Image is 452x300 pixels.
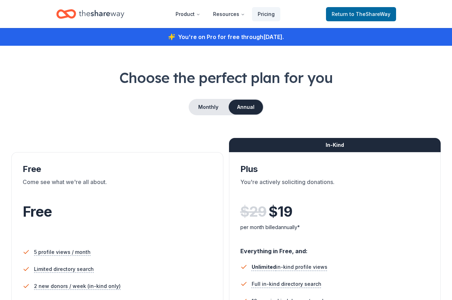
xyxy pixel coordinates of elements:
[170,7,206,21] button: Product
[34,265,94,273] span: Limited directory search
[23,203,52,220] span: Free
[229,138,441,152] div: In-Kind
[326,7,396,21] a: Returnto TheShareWay
[240,223,430,232] div: per month billed annually*
[170,6,280,22] nav: Main
[34,282,121,290] span: 2 new donors / week (in-kind only)
[207,7,251,21] button: Resources
[252,264,276,270] span: Unlimited
[240,163,430,175] div: Plus
[23,178,212,198] div: Come see what we're all about.
[332,10,390,18] span: Return
[252,280,321,288] span: Full in-kind directory search
[240,178,430,198] div: You're actively soliciting donations.
[34,248,91,256] span: 5 profile views / month
[56,6,124,22] a: Home
[269,202,292,222] span: $ 19
[23,163,212,175] div: Free
[229,100,263,115] button: Annual
[252,7,280,21] a: Pricing
[11,68,441,88] h1: Choose the perfect plan for you
[252,264,327,270] span: in-kind profile views
[349,11,390,17] span: to TheShareWay
[240,241,430,256] div: Everything in Free, and:
[189,100,227,115] button: Monthly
